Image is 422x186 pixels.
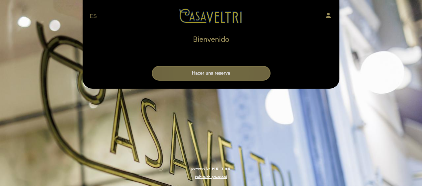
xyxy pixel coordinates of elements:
[193,36,229,44] h1: Bienvenido
[152,66,271,81] button: Hacer una reserva
[324,11,332,22] button: person
[212,167,231,171] img: MEITRE
[324,11,332,19] i: person
[169,7,253,26] a: Casa [PERSON_NAME]
[195,175,227,179] a: Política de privacidad
[191,166,210,171] span: powered by
[191,166,231,171] a: powered by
